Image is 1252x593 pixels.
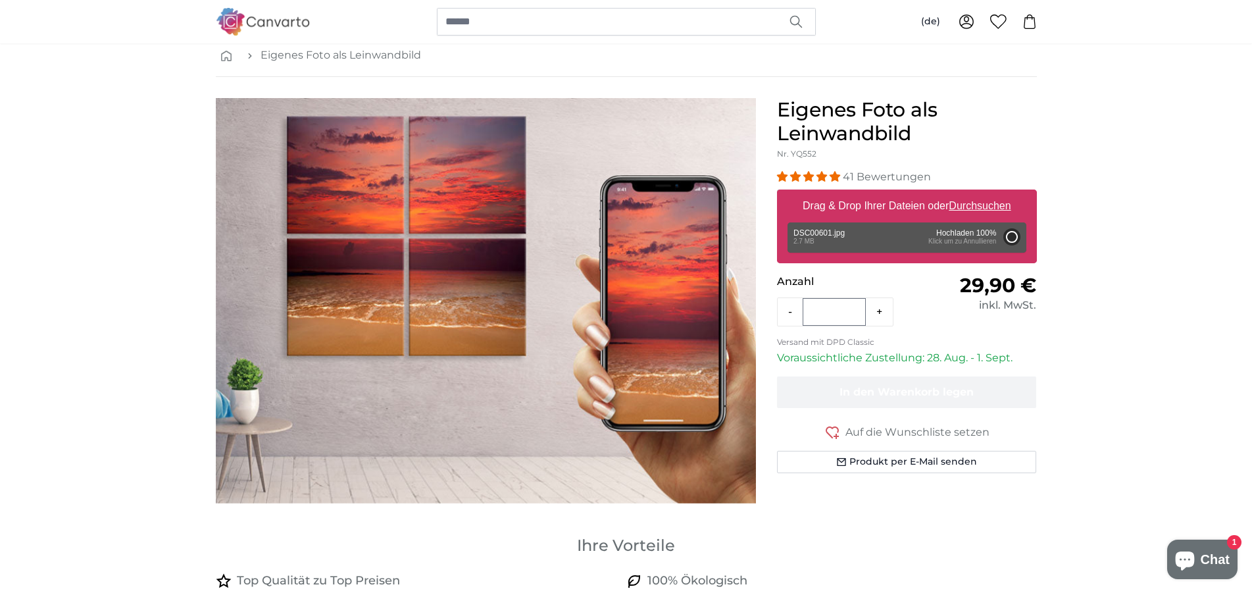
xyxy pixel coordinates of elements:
inbox-online-store-chat: Onlineshop-Chat von Shopify [1163,540,1241,582]
button: Auf die Wunschliste setzen [777,424,1037,440]
a: Eigenes Foto als Leinwandbild [261,47,421,63]
button: (de) [911,10,951,34]
button: In den Warenkorb legen [777,376,1037,408]
span: Nr. YQ552 [777,149,816,159]
button: + [866,299,893,325]
nav: breadcrumbs [216,34,1037,77]
img: Canvarto [216,8,311,35]
h4: Top Qualität zu Top Preisen [237,572,400,590]
div: 1 of 1 [216,98,756,503]
span: Auf die Wunschliste setzen [845,425,989,440]
h4: 100% Ökologisch [647,572,747,590]
button: - [778,299,803,325]
u: Durchsuchen [949,200,1011,211]
h3: Ihre Vorteile [216,535,1037,556]
span: 4.98 stars [777,170,843,183]
div: inkl. MwSt. [907,297,1036,313]
span: In den Warenkorb legen [839,386,974,398]
p: Versand mit DPD Classic [777,337,1037,348]
label: Drag & Drop Ihrer Dateien oder [797,193,1016,219]
p: Voraussichtliche Zustellung: 28. Aug. - 1. Sept. [777,350,1037,366]
span: 41 Bewertungen [843,170,931,183]
span: 29,90 € [960,273,1036,297]
p: Anzahl [777,274,907,290]
img: personalised-canvas-print [216,98,756,503]
button: Produkt per E-Mail senden [777,451,1037,473]
h1: Eigenes Foto als Leinwandbild [777,98,1037,145]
